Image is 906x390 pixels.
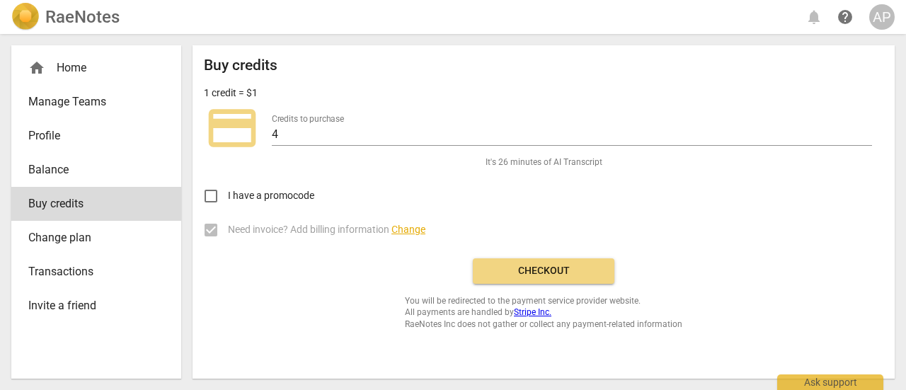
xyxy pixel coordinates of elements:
p: 1 credit = $1 [204,86,258,101]
span: Invite a friend [28,297,153,314]
span: You will be redirected to the payment service provider website. All payments are handled by RaeNo... [405,295,682,331]
a: Profile [11,119,181,153]
button: Checkout [473,258,614,284]
div: Home [11,51,181,85]
label: Credits to purchase [272,115,344,123]
div: Home [28,59,153,76]
span: home [28,59,45,76]
span: Need invoice? Add billing information [228,222,425,237]
span: I have a promocode [228,188,314,203]
h2: RaeNotes [45,7,120,27]
a: Change plan [11,221,181,255]
span: Change [391,224,425,235]
a: Transactions [11,255,181,289]
span: Checkout [484,264,603,278]
img: Logo [11,3,40,31]
a: Buy credits [11,187,181,221]
a: Help [832,4,858,30]
span: Buy credits [28,195,153,212]
span: help [837,8,854,25]
span: Transactions [28,263,153,280]
span: Balance [28,161,153,178]
a: Invite a friend [11,289,181,323]
a: Manage Teams [11,85,181,119]
span: Change plan [28,229,153,246]
button: AP [869,4,895,30]
a: Stripe Inc. [514,307,551,317]
h2: Buy credits [204,57,277,74]
span: It's 26 minutes of AI Transcript [486,156,602,168]
span: Manage Teams [28,93,153,110]
span: Profile [28,127,153,144]
a: LogoRaeNotes [11,3,120,31]
span: credit_card [204,100,260,156]
a: Balance [11,153,181,187]
div: Ask support [777,374,883,390]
